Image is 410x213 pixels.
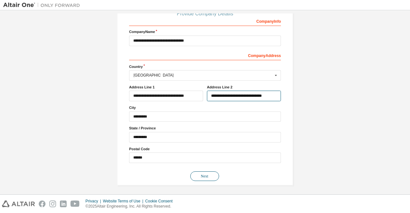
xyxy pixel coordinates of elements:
div: Provide Company Details [129,12,281,16]
div: Company Info [129,16,281,26]
div: Cookie Consent [145,199,176,204]
p: © 2025 Altair Engineering, Inc. All Rights Reserved. [86,204,176,209]
img: youtube.svg [70,201,80,207]
label: Country [129,64,281,69]
div: Privacy [86,199,103,204]
div: Website Terms of Use [103,199,145,204]
img: facebook.svg [39,201,45,207]
button: Next [190,171,219,181]
label: City [129,105,281,110]
div: [GEOGRAPHIC_DATA] [134,73,273,77]
label: State / Province [129,126,281,131]
img: Altair One [3,2,83,8]
img: altair_logo.svg [2,201,35,207]
label: Address Line 2 [207,85,281,90]
img: instagram.svg [49,201,56,207]
label: Company Name [129,29,281,34]
div: Company Address [129,50,281,60]
label: Postal Code [129,146,281,152]
label: Address Line 1 [129,85,203,90]
img: linkedin.svg [60,201,67,207]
